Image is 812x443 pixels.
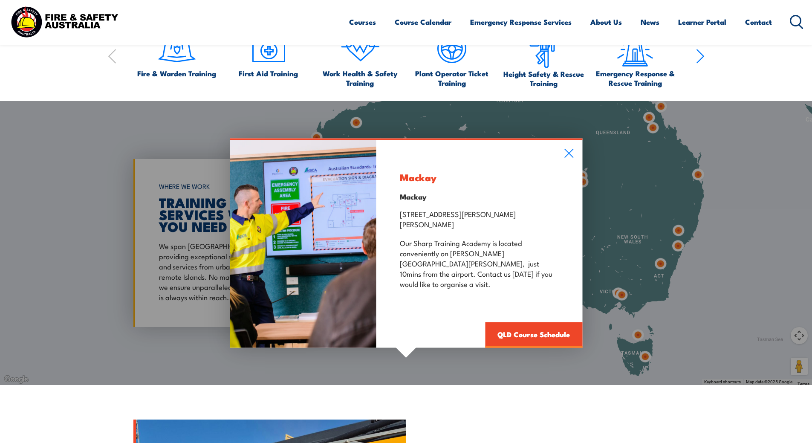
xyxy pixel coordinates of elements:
span: Emergency Response & Rescue Training [593,69,677,87]
a: Courses [349,11,376,33]
img: icon-5 [432,29,472,69]
a: Work Health & Safety Training [318,29,402,87]
p: Our Sharp Training Academy is located conveniently on [PERSON_NAME][GEOGRAPHIC_DATA][PERSON_NAME]... [400,237,559,288]
img: Emergency Response Icon [615,29,655,69]
a: Course Calendar [395,11,451,33]
span: Fire & Warden Training [137,69,216,78]
span: Work Health & Safety Training [318,69,402,87]
h3: Mackay [400,172,559,182]
a: Emergency Response & Rescue Training [593,29,677,87]
img: icon-2 [249,29,289,69]
span: First Aid Training [239,69,298,78]
span: Plant Operator Ticket Training [410,69,494,87]
a: QLD Course Schedule [485,322,582,347]
a: Plant Operator Ticket Training [410,29,494,87]
a: Height Safety & Rescue Training [502,29,585,88]
a: First Aid Training [239,29,298,78]
p: [STREET_ADDRESS][PERSON_NAME][PERSON_NAME] [400,208,559,229]
a: Fire & Warden Training [137,29,216,78]
a: Contact [745,11,772,33]
img: icon-6 [523,29,563,69]
a: Emergency Response Services [470,11,572,33]
img: Health & Safety Representative COURSES [230,140,376,347]
img: icon-4 [340,29,380,69]
a: Learner Portal [678,11,726,33]
h4: Mackay [400,191,559,201]
span: Height Safety & Rescue Training [502,69,585,88]
a: News [641,11,659,33]
a: About Us [590,11,622,33]
img: icon-1 [157,29,197,69]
